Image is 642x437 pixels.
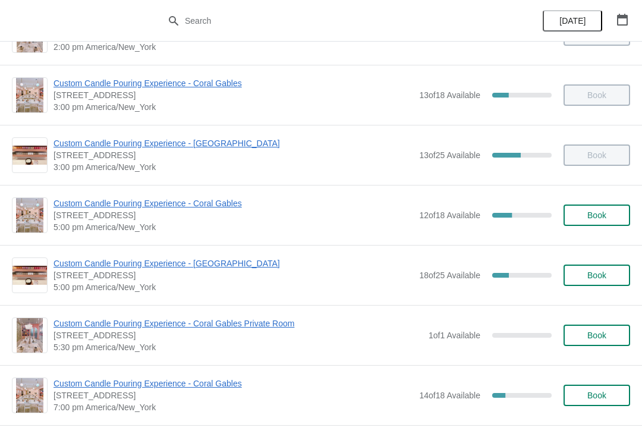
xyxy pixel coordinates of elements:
[53,389,413,401] span: [STREET_ADDRESS]
[53,149,413,161] span: [STREET_ADDRESS]
[53,269,413,281] span: [STREET_ADDRESS]
[12,146,47,165] img: Custom Candle Pouring Experience - Fort Lauderdale | 914 East Las Olas Boulevard, Fort Lauderdale...
[419,150,480,160] span: 13 of 25 Available
[587,210,606,220] span: Book
[53,101,413,113] span: 3:00 pm America/New_York
[564,385,630,406] button: Book
[53,77,413,89] span: Custom Candle Pouring Experience - Coral Gables
[53,137,413,149] span: Custom Candle Pouring Experience - [GEOGRAPHIC_DATA]
[16,198,44,232] img: Custom Candle Pouring Experience - Coral Gables | 154 Giralda Avenue, Coral Gables, FL, USA | 5:0...
[53,221,413,233] span: 5:00 pm America/New_York
[53,378,413,389] span: Custom Candle Pouring Experience - Coral Gables
[587,331,606,340] span: Book
[53,161,413,173] span: 3:00 pm America/New_York
[53,329,423,341] span: [STREET_ADDRESS]
[419,391,480,400] span: 14 of 18 Available
[559,16,586,26] span: [DATE]
[53,209,413,221] span: [STREET_ADDRESS]
[419,210,480,220] span: 12 of 18 Available
[53,341,423,353] span: 5:30 pm America/New_York
[53,281,413,293] span: 5:00 pm America/New_York
[16,378,44,413] img: Custom Candle Pouring Experience - Coral Gables | 154 Giralda Avenue, Coral Gables, FL, USA | 7:0...
[53,317,423,329] span: Custom Candle Pouring Experience - Coral Gables Private Room
[543,10,602,32] button: [DATE]
[184,10,481,32] input: Search
[53,197,413,209] span: Custom Candle Pouring Experience - Coral Gables
[17,318,43,353] img: Custom Candle Pouring Experience - Coral Gables Private Room | 154 Giralda Avenue, Coral Gables, ...
[12,266,47,285] img: Custom Candle Pouring Experience - Fort Lauderdale | 914 East Las Olas Boulevard, Fort Lauderdale...
[53,89,413,101] span: [STREET_ADDRESS]
[53,401,413,413] span: 7:00 pm America/New_York
[587,391,606,400] span: Book
[53,41,423,53] span: 2:00 pm America/New_York
[564,205,630,226] button: Book
[16,78,44,112] img: Custom Candle Pouring Experience - Coral Gables | 154 Giralda Avenue, Coral Gables, FL, USA | 3:0...
[587,271,606,280] span: Book
[429,331,480,340] span: 1 of 1 Available
[564,325,630,346] button: Book
[564,265,630,286] button: Book
[53,257,413,269] span: Custom Candle Pouring Experience - [GEOGRAPHIC_DATA]
[419,271,480,280] span: 18 of 25 Available
[419,90,480,100] span: 13 of 18 Available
